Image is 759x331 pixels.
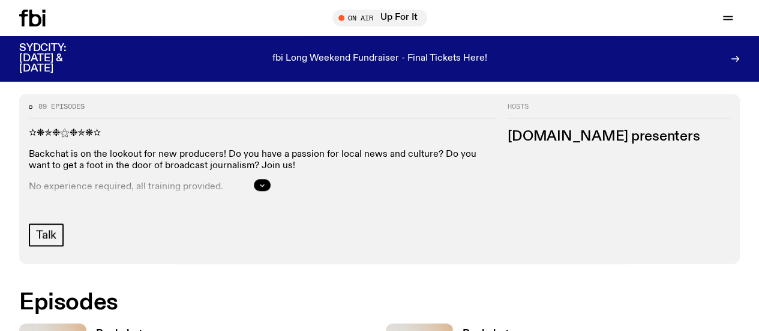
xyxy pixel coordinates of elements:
a: Talk [29,223,64,246]
p: fbi Long Weekend Fundraiser - Final Tickets Here! [272,53,487,64]
h2: Episodes [19,292,496,314]
h3: [DOMAIN_NAME] presenters [508,130,730,143]
h3: SYDCITY: [DATE] & [DATE] [19,43,96,74]
p: ✫❋✯❉⚝❉✯❋✫ [29,127,496,139]
p: Backchat is on the lookout for new producers! Do you have a passion for local news and culture? D... [29,148,496,171]
span: Talk [36,228,56,241]
button: On AirUp For It [332,10,427,26]
h2: Hosts [508,103,730,118]
span: 89 episodes [38,103,85,110]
